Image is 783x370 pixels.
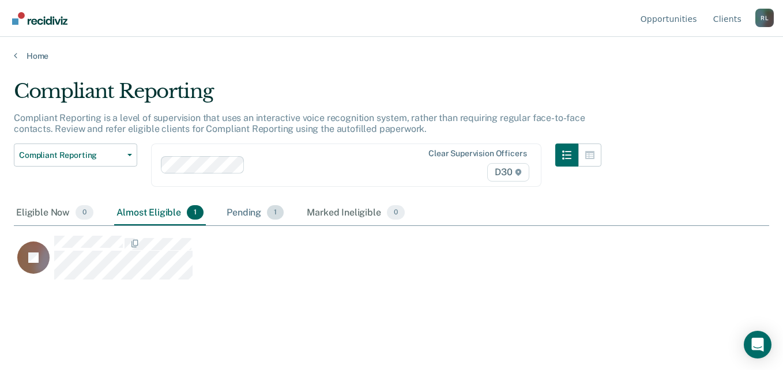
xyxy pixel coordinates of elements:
[187,205,204,220] span: 1
[14,51,769,61] a: Home
[224,201,286,226] div: Pending1
[14,112,585,134] p: Compliant Reporting is a level of supervision that uses an interactive voice recognition system, ...
[76,205,93,220] span: 0
[755,9,774,27] button: Profile dropdown button
[267,205,284,220] span: 1
[487,163,529,182] span: D30
[304,201,407,226] div: Marked Ineligible0
[14,235,675,281] div: CaseloadOpportunityCell-00658040
[14,80,601,112] div: Compliant Reporting
[14,201,96,226] div: Eligible Now0
[14,144,137,167] button: Compliant Reporting
[19,150,123,160] span: Compliant Reporting
[744,331,771,358] div: Open Intercom Messenger
[114,201,206,226] div: Almost Eligible1
[755,9,774,27] div: R L
[428,149,526,158] div: Clear supervision officers
[387,205,405,220] span: 0
[12,12,67,25] img: Recidiviz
